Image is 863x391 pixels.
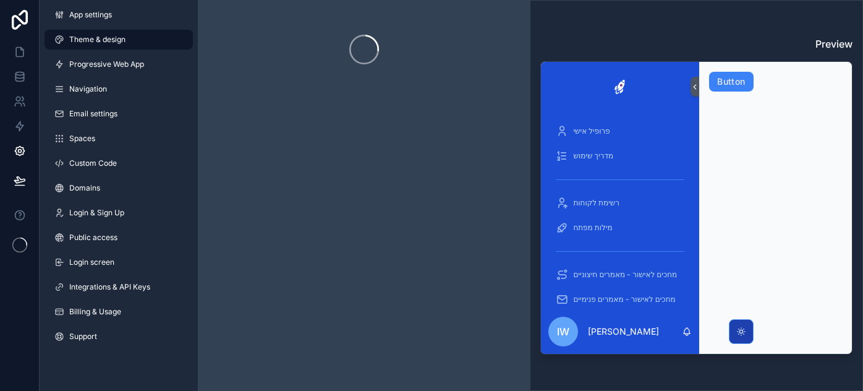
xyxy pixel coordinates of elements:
[69,84,107,94] span: Navigation
[573,126,610,136] span: פרופיל אישי
[573,294,675,304] span: מחכים לאישור - מאמרים פנימיים
[45,178,193,198] a: Domains
[45,104,193,124] a: Email settings
[45,228,193,247] a: Public access
[540,37,852,51] h3: Preview
[548,192,692,214] a: רשימת לקוחות
[548,288,692,311] a: מחכים לאישור - מאמרים פנימיים
[45,203,193,223] a: Login & Sign Up
[45,79,193,99] a: Navigation
[573,223,612,233] span: מילות מפתח
[557,324,569,339] span: iw
[69,282,150,292] span: Integrations & API Keys
[548,264,692,286] a: מחכים לאישור - מאמרים חיצוניים
[69,208,124,218] span: Login & Sign Up
[69,158,117,168] span: Custom Code
[69,134,95,144] span: Spaces
[45,54,193,74] a: Progressive Web App
[45,252,193,272] a: Login screen
[45,277,193,297] a: Integrations & API Keys
[69,35,125,45] span: Theme & design
[45,5,193,25] a: App settings
[548,120,692,142] a: פרופיל אישי
[69,109,117,119] span: Email settings
[573,151,613,161] span: מדריך שימוש
[69,233,117,243] span: Public access
[69,183,100,193] span: Domains
[548,145,692,167] a: מדריך שימוש
[573,270,677,280] span: מחכים לאישור - מאמרים חיצוניים
[709,72,753,92] button: Button
[69,307,121,317] span: Billing & Usage
[69,59,144,69] span: Progressive Web App
[45,302,193,322] a: Billing & Usage
[608,77,632,97] img: App logo
[69,332,97,342] span: Support
[45,327,193,346] a: Support
[69,257,114,267] span: Login screen
[541,111,699,309] div: scrollable content
[548,217,692,239] a: מילות מפתח
[45,153,193,173] a: Custom Code
[45,30,193,49] a: Theme & design
[588,325,659,338] p: [PERSON_NAME]
[573,198,619,208] span: רשימת לקוחות
[45,129,193,148] a: Spaces
[69,10,112,20] span: App settings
